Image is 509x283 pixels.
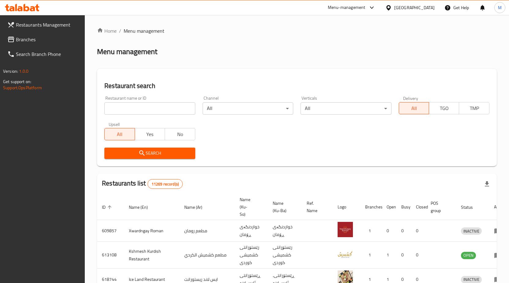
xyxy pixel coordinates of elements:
span: All [402,104,427,113]
span: ID [102,204,114,211]
h2: Restaurants list [102,179,183,189]
span: Ref. Name [307,200,325,214]
a: Home [97,27,117,35]
div: All [203,102,293,115]
span: Menu management [124,27,164,35]
span: Name (Ar) [184,204,210,211]
td: رێستۆرانتی کشمیشى كوردى [235,242,268,269]
td: 0 [396,220,411,242]
span: TGO [432,104,457,113]
div: All [301,102,391,115]
th: Logo [333,194,360,220]
span: Branches [16,36,80,43]
a: Search Branch Phone [2,47,85,61]
td: 613108 [97,242,124,269]
span: 1.0.0 [19,67,28,75]
td: خواردنگەی ڕۆمان [268,220,302,242]
button: Search [104,148,195,159]
span: Restaurants Management [16,21,80,28]
td: 1 [360,220,382,242]
div: Total records count [148,179,183,189]
div: Menu-management [328,4,365,11]
div: Menu [494,252,505,259]
td: Xwardngay Roman [124,220,179,242]
span: 11269 record(s) [148,181,182,187]
span: Search [109,149,190,157]
td: خواردنگەی ڕۆمان [235,220,268,242]
span: INACTIVE [461,228,482,235]
button: All [399,102,429,114]
td: رێستۆرانتی کشمیشى كوردى [268,242,302,269]
div: [GEOGRAPHIC_DATA] [394,4,435,11]
span: INACTIVE [461,276,482,283]
span: Version: [3,67,18,75]
a: Support.OpsPlatform [3,84,42,92]
td: Kshmesh Kurdish Restaurant [124,242,179,269]
span: OPEN [461,252,476,259]
td: 1 [382,242,396,269]
input: Search for restaurant name or ID.. [104,102,195,115]
img: Xwardngay Roman [338,222,353,237]
span: No [167,130,193,139]
span: TMP [462,104,487,113]
th: Branches [360,194,382,220]
button: TGO [429,102,459,114]
th: Closed [411,194,426,220]
td: 0 [382,220,396,242]
span: M [498,4,502,11]
h2: Restaurant search [104,81,489,90]
button: TMP [459,102,489,114]
th: Busy [396,194,411,220]
div: Menu [494,276,505,283]
td: 609857 [97,220,124,242]
button: Yes [135,128,165,140]
td: 0 [411,242,426,269]
span: All [107,130,132,139]
span: Name (En) [129,204,156,211]
td: 0 [411,220,426,242]
nav: breadcrumb [97,27,497,35]
span: Search Branch Phone [16,50,80,58]
span: Status [461,204,481,211]
label: Delivery [403,96,418,100]
td: مطعم رومان [179,220,235,242]
th: Open [382,194,396,220]
span: POS group [431,200,449,214]
button: All [104,128,135,140]
td: 1 [360,242,382,269]
li: / [119,27,121,35]
a: Restaurants Management [2,17,85,32]
a: Branches [2,32,85,47]
span: Get support on: [3,78,31,86]
img: Kshmesh Kurdish Restaurant [338,246,353,262]
label: Upsell [109,122,120,126]
button: No [165,128,195,140]
td: مطعم كشميش الكردي [179,242,235,269]
div: Menu [494,227,505,234]
td: 0 [396,242,411,269]
div: Export file [480,177,494,191]
span: Name (Ku-So) [240,196,260,218]
h2: Menu management [97,47,157,57]
span: Yes [137,130,163,139]
span: Name (Ku-Ba) [273,200,294,214]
